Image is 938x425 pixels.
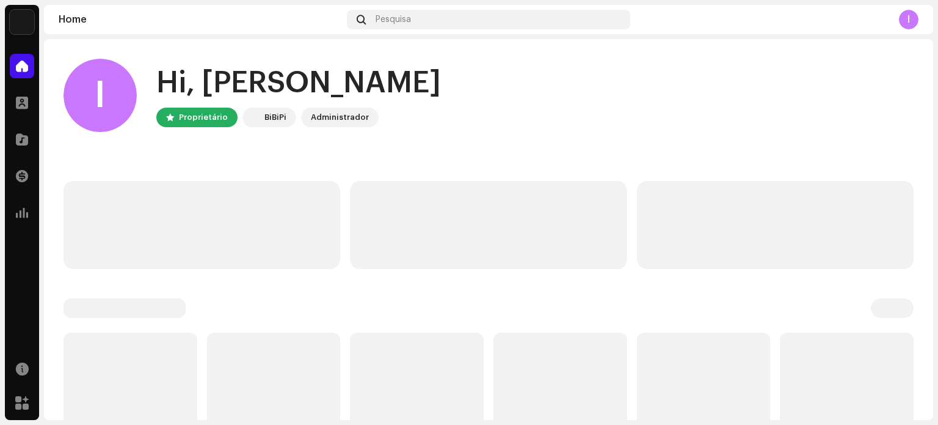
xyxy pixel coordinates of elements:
[376,15,411,24] span: Pesquisa
[179,110,228,125] div: Proprietário
[899,10,918,29] div: I
[64,59,137,132] div: I
[245,110,260,125] img: 8570ccf7-64aa-46bf-9f70-61ee3b8451d8
[311,110,369,125] div: Administrador
[59,15,342,24] div: Home
[156,64,441,103] div: Hi, [PERSON_NAME]
[264,110,286,125] div: BiBiPi
[10,10,34,34] img: 8570ccf7-64aa-46bf-9f70-61ee3b8451d8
